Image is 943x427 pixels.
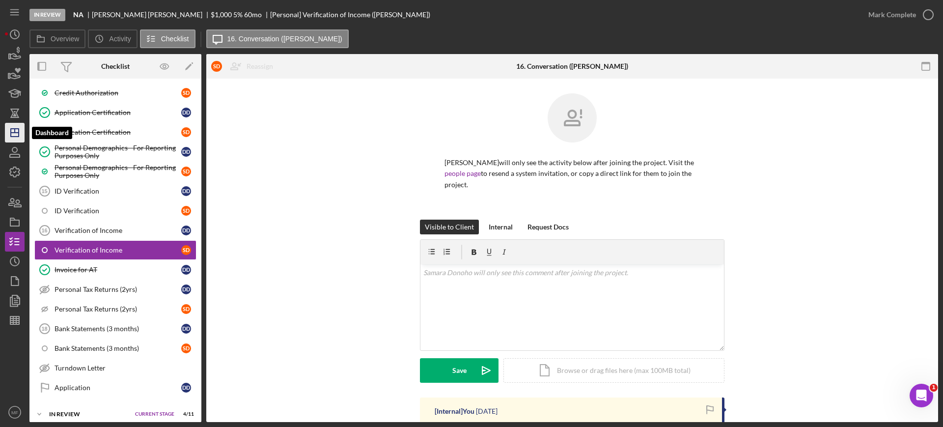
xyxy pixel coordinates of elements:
div: Application Certification [55,128,181,136]
div: Personal Tax Returns (2yrs) [55,305,181,313]
tspan: 16 [41,228,47,233]
div: D D [181,108,191,117]
div: D D [181,383,191,393]
div: Personal Demographics - For Reporting Purposes Only [55,164,181,179]
div: S D [181,167,191,176]
a: Personal Tax Returns (2yrs)SD [34,299,196,319]
div: Request Docs [527,220,569,234]
label: 16. Conversation ([PERSON_NAME]) [227,35,342,43]
span: Current Stage [135,411,174,417]
div: Turndown Letter [55,364,196,372]
a: Turndown Letter [34,358,196,378]
button: Request Docs [523,220,574,234]
div: Bank Statements (3 months) [55,325,181,333]
div: D D [181,285,191,294]
div: 60 mo [244,11,262,19]
span: 1 [930,384,938,392]
a: ApplicationDD [34,378,196,398]
div: S D [181,245,191,255]
button: SDReassign [206,57,283,76]
button: Checklist [140,29,195,48]
div: Personal Demographics - For Reporting Purposes Only [55,144,181,160]
b: NA [73,11,83,19]
div: 5 % [233,11,243,19]
a: Verification of IncomeSD [34,240,196,260]
a: Application CertificationSD [34,122,196,142]
div: Internal [489,220,513,234]
a: Bank Statements (3 months)SD [34,339,196,358]
tspan: 18 [41,326,47,332]
div: Reassign [247,57,273,76]
text: MF [11,410,18,415]
div: Bank Statements (3 months) [55,344,181,352]
div: Personal Tax Returns (2yrs) [55,285,181,293]
label: Overview [51,35,79,43]
div: D D [181,324,191,334]
p: [PERSON_NAME] will only see the activity below after joining the project. Visit the to resend a s... [444,157,700,190]
div: S D [181,88,191,98]
tspan: 15 [41,188,47,194]
button: 16. Conversation ([PERSON_NAME]) [206,29,349,48]
a: Personal Tax Returns (2yrs)DD [34,280,196,299]
a: Invoice for ATDD [34,260,196,280]
div: In Review [49,411,130,417]
div: 4 / 11 [176,411,194,417]
div: S D [181,127,191,137]
div: Checklist [101,62,130,70]
button: Overview [29,29,85,48]
a: Application CertificationDD [34,103,196,122]
a: Personal Demographics - For Reporting Purposes OnlySD [34,162,196,181]
div: S D [181,304,191,314]
a: Personal Demographics - For Reporting Purposes OnlyDD [34,142,196,162]
div: [Personal] Verification of Income ([PERSON_NAME]) [270,11,430,19]
div: D D [181,186,191,196]
label: Checklist [161,35,189,43]
a: 18Bank Statements (3 months)DD [34,319,196,339]
button: Activity [88,29,137,48]
div: Verification of Income [55,246,181,254]
a: 15ID VerificationDD [34,181,196,201]
iframe: Intercom live chat [910,384,933,407]
div: Application [55,384,181,392]
button: Save [420,358,499,383]
button: Visible to Client [420,220,479,234]
label: Activity [109,35,131,43]
div: D D [181,147,191,157]
time: 2025-10-03 16:46 [476,407,498,415]
div: Application Certification [55,109,181,116]
a: Credit AuthorizationSD [34,83,196,103]
div: S D [181,343,191,353]
div: S D [211,61,222,72]
a: 16Verification of IncomeDD [34,221,196,240]
button: Internal [484,220,518,234]
div: S D [181,206,191,216]
div: Visible to Client [425,220,474,234]
div: 16. Conversation ([PERSON_NAME]) [516,62,628,70]
div: D D [181,226,191,235]
div: Verification of Income [55,227,181,234]
button: Mark Complete [859,5,938,25]
div: Invoice for AT [55,266,181,274]
div: [PERSON_NAME] [PERSON_NAME] [92,11,211,19]
div: Credit Authorization [55,89,181,97]
div: D D [181,265,191,275]
button: MF [5,402,25,422]
div: Save [452,358,467,383]
div: ID Verification [55,207,181,215]
div: ID Verification [55,187,181,195]
a: ID VerificationSD [34,201,196,221]
div: [Internal] You [435,407,474,415]
div: Mark Complete [868,5,916,25]
span: $1,000 [211,10,232,19]
a: people page [444,169,481,177]
div: In Review [29,9,65,21]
